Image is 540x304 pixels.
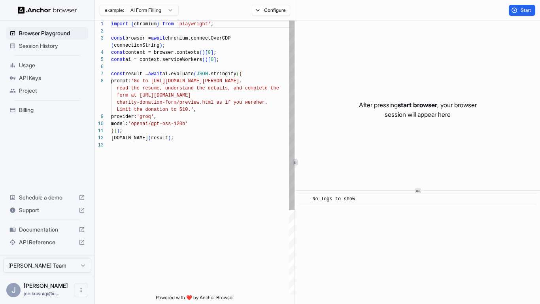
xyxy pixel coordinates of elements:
[202,50,205,55] span: )
[105,7,124,13] span: example:
[95,127,104,135] div: 11
[111,71,125,77] span: const
[120,128,123,134] span: ;
[117,93,191,98] span: form at [URL][DOMAIN_NAME]
[111,128,114,134] span: }
[6,283,21,297] div: J
[125,71,148,77] span: result =
[196,71,208,77] span: JSON
[95,49,104,56] div: 4
[74,283,88,297] button: Open menu
[213,57,216,63] span: ]
[216,57,219,63] span: ;
[6,104,88,116] div: Billing
[125,36,151,41] span: browser =
[211,50,213,55] span: ]
[131,21,134,27] span: {
[111,57,125,63] span: const
[111,78,131,84] span: prompt:
[194,107,196,112] span: ,
[19,61,85,69] span: Usage
[162,71,194,77] span: ai.evaluate
[114,43,159,48] span: connectionString
[6,223,88,236] div: Documentation
[259,85,279,91] span: ete the
[137,114,154,120] span: 'groq'
[19,87,85,95] span: Project
[19,194,76,201] span: Schedule a demo
[509,5,535,16] button: Start
[128,121,188,127] span: 'openai/gpt-oss-120b'
[159,43,162,48] span: )
[19,106,85,114] span: Billing
[168,135,171,141] span: )
[125,57,202,63] span: ai = context.serviceWorkers
[252,5,290,16] button: Configure
[398,101,437,109] span: start browser
[211,21,213,27] span: ;
[256,100,268,105] span: her.
[19,226,76,234] span: Documentation
[19,29,85,37] span: Browser Playground
[117,128,119,134] span: )
[202,57,205,63] span: (
[208,57,211,63] span: [
[6,204,88,217] div: Support
[95,120,104,127] div: 10
[6,191,88,204] div: Schedule a demo
[24,282,68,289] span: Joni Krasniqi
[205,50,208,55] span: [
[131,78,242,84] span: 'Go to [URL][DOMAIN_NAME][PERSON_NAME],
[6,27,88,40] div: Browser Playground
[95,78,104,85] div: 8
[95,70,104,78] div: 7
[117,85,259,91] span: read the resume, understand the details, and compl
[19,238,76,246] span: API Reference
[111,121,128,127] span: model:
[156,294,234,304] span: Powered with ❤️ by Anchor Browser
[6,236,88,249] div: API Reference
[236,71,239,77] span: (
[95,63,104,70] div: 6
[95,56,104,63] div: 5
[111,36,125,41] span: const
[162,43,165,48] span: ;
[165,36,231,41] span: chromium.connectOverCDP
[111,21,128,27] span: import
[199,50,202,55] span: (
[95,28,104,35] div: 2
[95,142,104,149] div: 13
[117,107,193,112] span: Limit the donation to $10.'
[6,72,88,84] div: API Keys
[359,100,477,119] p: After pressing , your browser session will appear here
[208,71,236,77] span: .stringify
[177,21,211,27] span: 'playwright'
[117,100,256,105] span: charity-donation-form/preview.html as if you were
[151,36,165,41] span: await
[18,6,77,14] img: Anchor Logo
[95,35,104,42] div: 3
[19,206,76,214] span: Support
[6,84,88,97] div: Project
[95,135,104,142] div: 12
[19,74,85,82] span: API Keys
[157,21,159,27] span: }
[6,59,88,72] div: Usage
[211,57,213,63] span: 0
[19,42,85,50] span: Session History
[162,21,174,27] span: from
[111,135,148,141] span: [DOMAIN_NAME]
[208,50,211,55] span: 0
[24,291,59,296] span: jonikrasniqi@upbizz.com
[154,114,157,120] span: ,
[171,135,174,141] span: ;
[213,50,216,55] span: ;
[148,135,151,141] span: (
[114,128,117,134] span: )
[95,113,104,120] div: 9
[95,21,104,28] div: 1
[125,50,199,55] span: context = browser.contexts
[205,57,208,63] span: )
[134,21,157,27] span: chromium
[6,40,88,52] div: Session History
